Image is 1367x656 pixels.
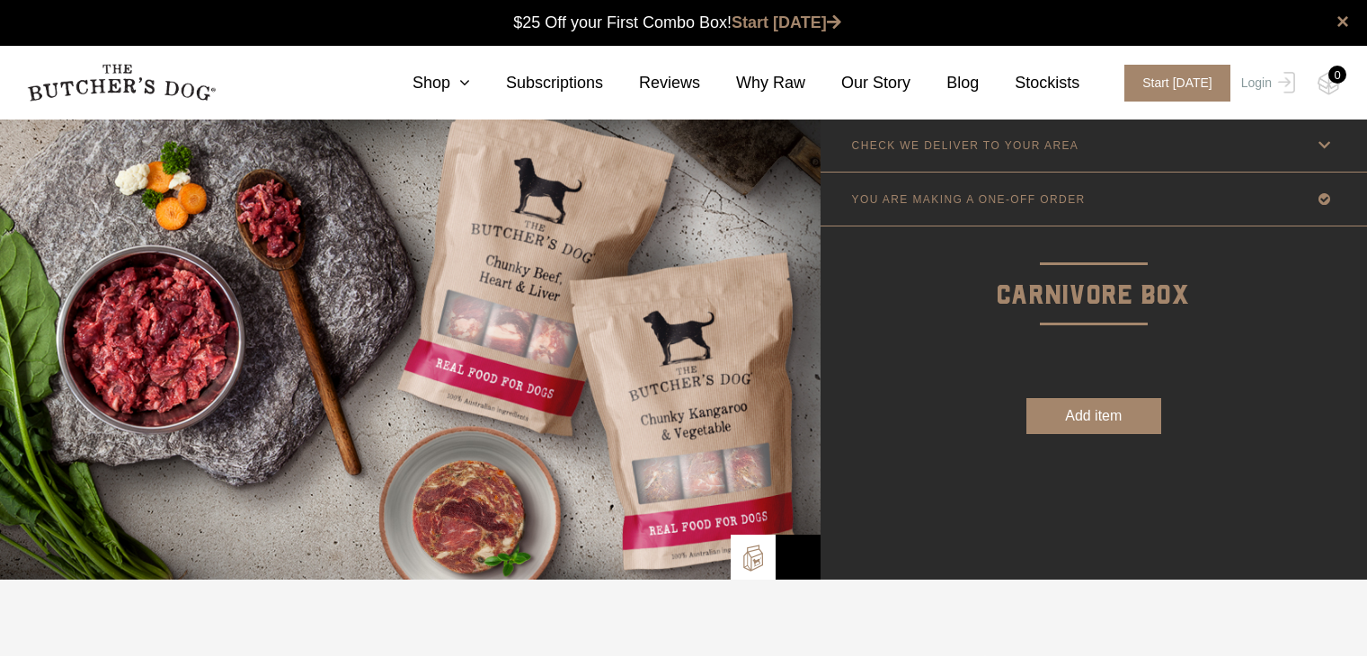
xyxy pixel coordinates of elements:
p: YOU ARE MAKING A ONE-OFF ORDER [852,193,1086,206]
div: 0 [1328,66,1346,84]
p: Carnivore Box [821,226,1367,317]
img: TBD_Cart-Empty.png [1318,72,1340,95]
a: Shop [377,71,470,95]
a: Start [DATE] [732,13,841,31]
a: YOU ARE MAKING A ONE-OFF ORDER [821,173,1367,226]
button: Add item [1026,398,1161,434]
a: CHECK WE DELIVER TO YOUR AREA [821,119,1367,172]
a: Start [DATE] [1106,65,1237,102]
a: Login [1237,65,1295,102]
span: Start [DATE] [1124,65,1230,102]
a: Blog [910,71,979,95]
p: CHECK WE DELIVER TO YOUR AREA [852,139,1079,152]
a: Why Raw [700,71,805,95]
a: Reviews [603,71,700,95]
a: Our Story [805,71,910,95]
img: Bowl-Icon2.png [785,544,812,571]
img: TBD_Build-A-Box.png [740,545,767,572]
a: close [1336,11,1349,32]
a: Stockists [979,71,1079,95]
a: Subscriptions [470,71,603,95]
